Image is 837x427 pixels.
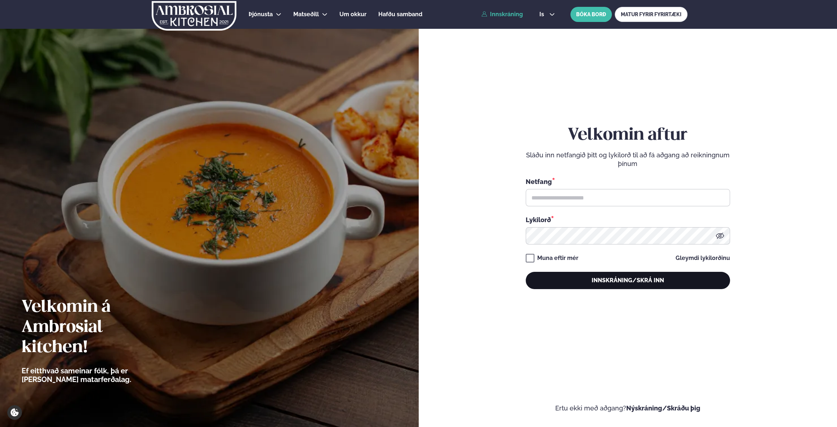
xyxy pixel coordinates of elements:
[526,125,730,145] h2: Velkomin aftur
[615,7,687,22] a: MATUR FYRIR FYRIRTÆKI
[339,11,366,18] span: Um okkur
[151,1,237,31] img: logo
[539,12,546,17] span: is
[339,10,366,19] a: Um okkur
[378,10,422,19] a: Hafðu samband
[293,10,319,19] a: Matseðill
[378,11,422,18] span: Hafðu samband
[526,177,730,186] div: Netfang
[526,151,730,168] p: Sláðu inn netfangið þitt og lykilorð til að fá aðgang að reikningnum þínum
[526,215,730,224] div: Lykilorð
[249,10,273,19] a: Þjónusta
[526,272,730,289] button: Innskráning/Skrá inn
[570,7,612,22] button: BÓKA BORÐ
[626,404,700,412] a: Nýskráning/Skráðu þig
[481,11,523,18] a: Innskráning
[22,367,171,384] p: Ef eitthvað sameinar fólk, þá er [PERSON_NAME] matarferðalag.
[534,12,561,17] button: is
[293,11,319,18] span: Matseðill
[7,405,22,420] a: Cookie settings
[440,404,816,413] p: Ertu ekki með aðgang?
[249,11,273,18] span: Þjónusta
[22,297,171,358] h2: Velkomin á Ambrosial kitchen!
[676,255,730,261] a: Gleymdi lykilorðinu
